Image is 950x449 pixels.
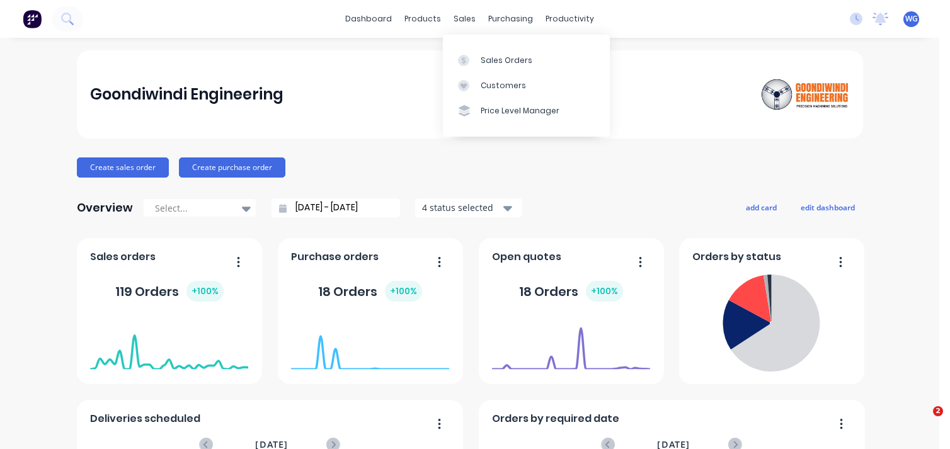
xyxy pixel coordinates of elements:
div: 119 Orders [115,281,224,302]
button: Create sales order [77,157,169,178]
div: productivity [539,9,600,28]
div: 4 status selected [422,201,501,214]
a: Sales Orders [443,47,610,72]
span: Orders by status [692,249,781,264]
button: add card [738,199,785,215]
div: 18 Orders [519,281,623,302]
span: 2 [933,406,943,416]
button: edit dashboard [793,199,863,215]
img: Goondiwindi Engineering [761,72,849,117]
div: sales [447,9,482,28]
div: 18 Orders [318,281,422,302]
span: WG [905,13,918,25]
a: Customers [443,73,610,98]
div: Price Level Manager [481,105,559,117]
div: purchasing [482,9,539,28]
span: Open quotes [492,249,561,264]
div: Customers [481,80,526,91]
a: dashboard [339,9,398,28]
img: Factory [23,9,42,28]
button: 4 status selected [415,198,522,217]
div: Overview [77,195,133,220]
span: Sales orders [90,249,156,264]
div: products [398,9,447,28]
iframe: Intercom live chat [907,406,937,436]
div: Goondiwindi Engineering [90,82,283,107]
span: Purchase orders [291,249,379,264]
div: + 100 % [385,281,422,302]
div: + 100 % [186,281,224,302]
button: Create purchase order [179,157,285,178]
div: Sales Orders [481,55,532,66]
div: + 100 % [586,281,623,302]
a: Price Level Manager [443,98,610,123]
span: Deliveries scheduled [90,411,200,426]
